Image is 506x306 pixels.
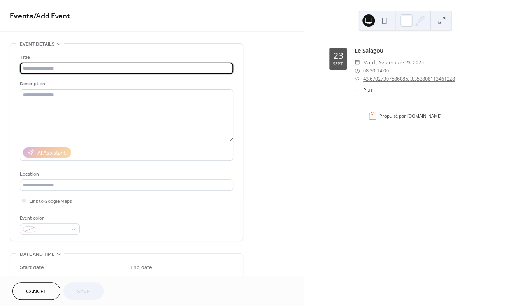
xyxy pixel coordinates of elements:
div: ​ [355,58,360,67]
span: Date and time [20,250,54,259]
a: 43.67027307586085, 3.353808113461228 [363,75,455,83]
span: 08:30 [363,67,375,75]
div: sept. [333,62,344,66]
div: Description [20,80,232,88]
div: 23 [333,51,343,60]
span: Time [76,274,87,282]
div: Title [20,53,232,62]
span: Event details [20,40,54,48]
span: - [375,67,377,75]
span: Date [20,274,30,282]
a: [DOMAIN_NAME] [407,113,442,119]
button: ​Plus [355,87,373,94]
div: ​ [355,67,360,75]
div: Event color [20,214,78,222]
div: Propulsé par [379,113,442,119]
span: / Add Event [33,9,70,24]
div: ​ [355,87,360,94]
span: Cancel [26,288,47,296]
span: Plus [363,87,373,94]
button: Cancel [12,282,60,300]
span: mardi, septembre 23, 2025 [363,58,424,67]
span: 14:00 [377,67,389,75]
span: Date [130,274,141,282]
div: Location [20,170,232,178]
div: Le Salagou [355,46,481,55]
span: Time [187,274,198,282]
a: Events [10,9,33,24]
div: Start date [20,264,44,272]
span: Link to Google Maps [29,197,72,206]
div: ​ [355,75,360,83]
div: End date [130,264,152,272]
